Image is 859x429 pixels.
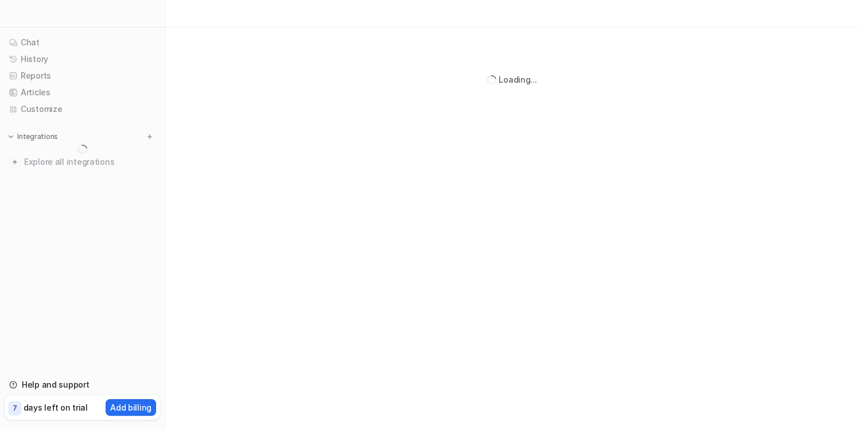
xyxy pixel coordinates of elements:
[146,133,154,141] img: menu_add.svg
[110,401,151,413] p: Add billing
[17,132,58,141] p: Integrations
[5,154,160,170] a: Explore all integrations
[5,51,160,67] a: History
[13,403,17,413] p: 7
[5,68,160,84] a: Reports
[5,101,160,117] a: Customize
[9,156,21,168] img: explore all integrations
[5,131,61,142] button: Integrations
[106,399,156,416] button: Add billing
[24,153,156,171] span: Explore all integrations
[5,84,160,101] a: Articles
[24,401,88,413] p: days left on trial
[5,34,160,51] a: Chat
[499,74,537,86] div: Loading...
[5,377,160,393] a: Help and support
[7,133,15,141] img: expand menu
